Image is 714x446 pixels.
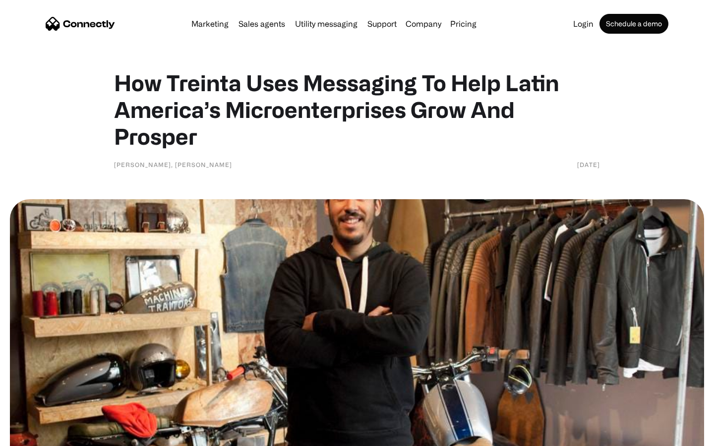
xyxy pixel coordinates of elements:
a: Support [363,20,401,28]
div: Company [406,17,441,31]
a: Pricing [446,20,480,28]
aside: Language selected: English [10,429,59,443]
a: Schedule a demo [599,14,668,34]
div: [DATE] [577,160,600,169]
h1: How Treinta Uses Messaging To Help Latin America’s Microenterprises Grow And Prosper [114,69,600,150]
a: Login [569,20,597,28]
ul: Language list [20,429,59,443]
a: Sales agents [235,20,289,28]
a: Marketing [187,20,233,28]
div: [PERSON_NAME], [PERSON_NAME] [114,160,232,169]
a: Utility messaging [291,20,361,28]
